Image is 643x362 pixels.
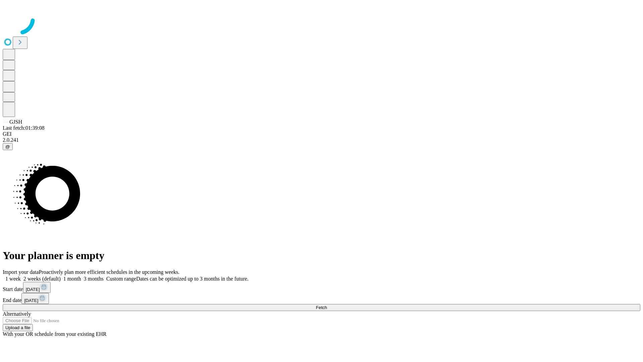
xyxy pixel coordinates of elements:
[3,125,45,131] span: Last fetch: 01:39:08
[106,276,136,282] span: Custom range
[3,269,39,275] span: Import your data
[3,324,33,331] button: Upload a file
[39,269,180,275] span: Proactively plan more efficient schedules in the upcoming weeks.
[3,143,13,150] button: @
[316,305,327,310] span: Fetch
[23,276,61,282] span: 2 weeks (default)
[23,282,51,293] button: [DATE]
[84,276,103,282] span: 3 months
[9,119,22,125] span: GJSH
[3,131,640,137] div: GEI
[3,293,640,304] div: End date
[5,276,21,282] span: 1 week
[26,287,40,292] span: [DATE]
[136,276,248,282] span: Dates can be optimized up to 3 months in the future.
[63,276,81,282] span: 1 month
[3,304,640,311] button: Fetch
[3,249,640,262] h1: Your planner is empty
[3,331,106,337] span: With your OR schedule from your existing EHR
[3,137,640,143] div: 2.0.241
[5,144,10,149] span: @
[24,298,38,303] span: [DATE]
[21,293,49,304] button: [DATE]
[3,282,640,293] div: Start date
[3,311,31,317] span: Alternatively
